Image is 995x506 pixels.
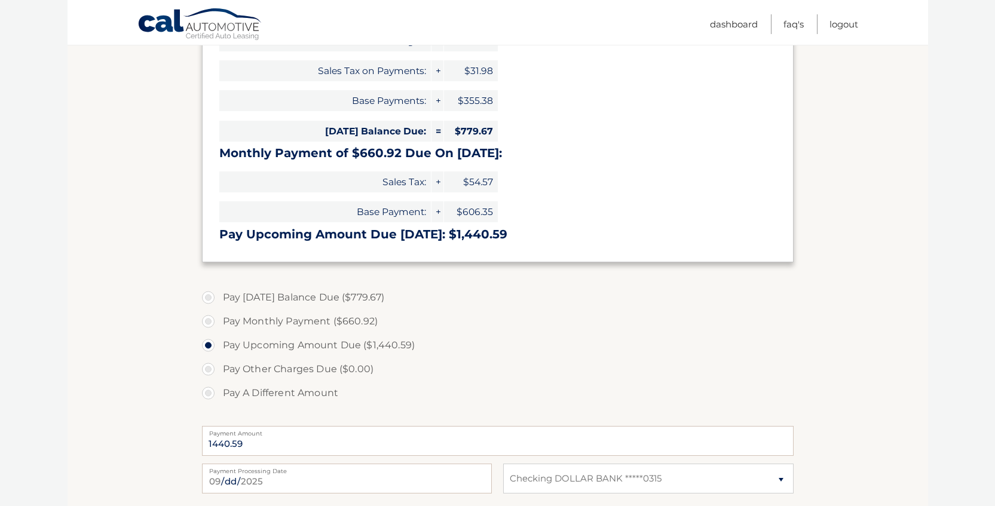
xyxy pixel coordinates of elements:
input: Payment Date [202,464,492,493]
span: Sales Tax on Payments: [219,60,431,81]
input: Payment Amount [202,426,794,456]
label: Pay [DATE] Balance Due ($779.67) [202,286,794,309]
span: Sales Tax: [219,171,431,192]
span: $355.38 [444,90,498,111]
h3: Monthly Payment of $660.92 Due On [DATE]: [219,146,776,161]
span: + [431,171,443,192]
label: Pay Monthly Payment ($660.92) [202,309,794,333]
h3: Pay Upcoming Amount Due [DATE]: $1,440.59 [219,227,776,242]
span: [DATE] Balance Due: [219,121,431,142]
a: Logout [829,14,858,34]
span: + [431,201,443,222]
a: FAQ's [783,14,804,34]
span: $606.35 [444,201,498,222]
a: Dashboard [710,14,758,34]
span: + [431,60,443,81]
span: $54.57 [444,171,498,192]
label: Pay Other Charges Due ($0.00) [202,357,794,381]
span: + [431,90,443,111]
span: = [431,121,443,142]
label: Pay Upcoming Amount Due ($1,440.59) [202,333,794,357]
label: Payment Amount [202,426,794,436]
label: Pay A Different Amount [202,381,794,405]
label: Payment Processing Date [202,464,492,473]
span: Base Payments: [219,90,431,111]
span: Base Payment: [219,201,431,222]
span: $779.67 [444,121,498,142]
a: Cal Automotive [137,8,263,42]
span: $31.98 [444,60,498,81]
